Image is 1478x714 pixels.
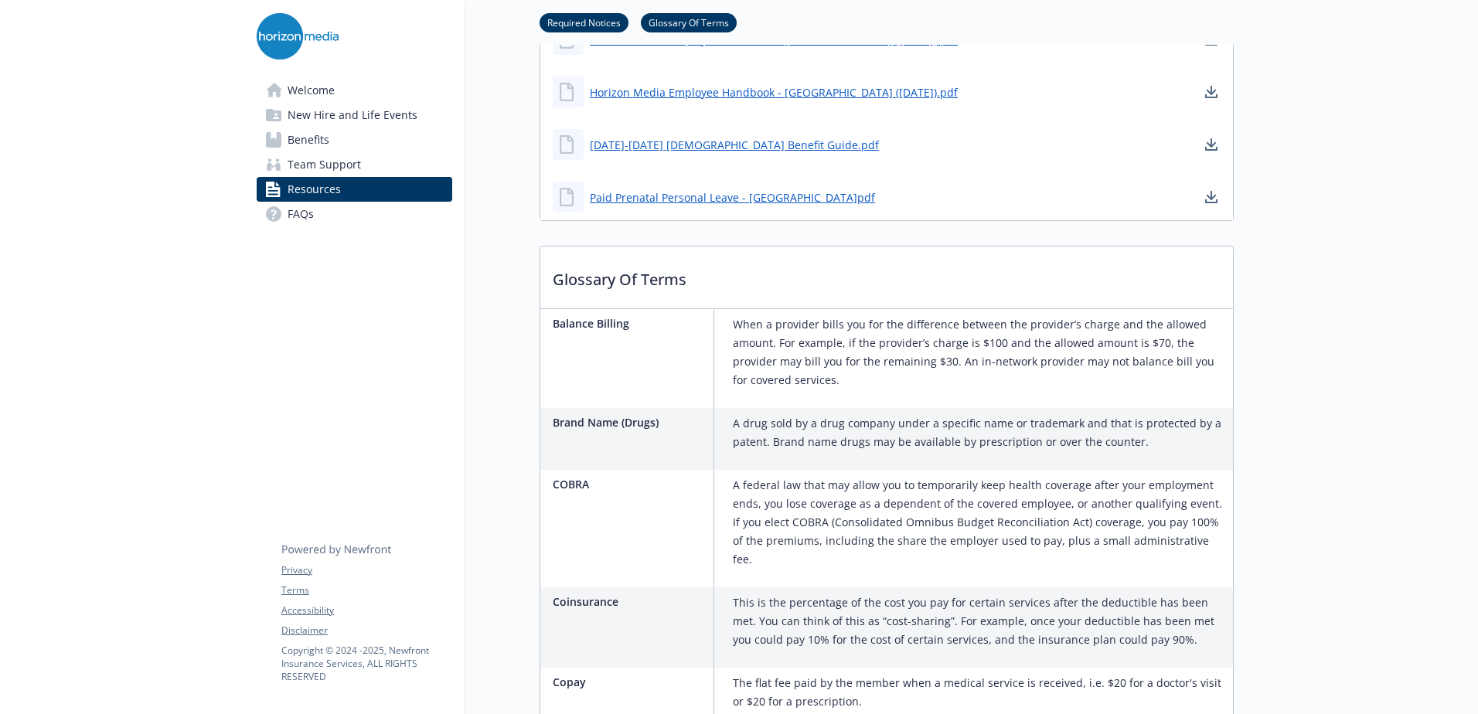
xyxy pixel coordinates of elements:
[641,15,737,29] a: Glossary Of Terms
[257,127,452,152] a: Benefits
[553,414,707,430] p: Brand Name (Drugs)
[733,674,1227,711] p: The flat fee paid by the member when a medical service is received, i.e. $20 for a doctor's visit...
[553,674,707,690] p: Copay
[733,315,1227,389] p: When a provider bills you for the difference between the provider’s charge and the allowed amount...
[733,414,1227,451] p: A drug sold by a drug company under a specific name or trademark and that is protected by a paten...
[281,583,451,597] a: Terms
[257,152,452,177] a: Team Support
[733,593,1227,649] p: This is the percentage of the cost you pay for certain services after the deductible has been met...
[590,137,879,153] a: [DATE]-[DATE] [DEMOGRAPHIC_DATA] Benefit Guide.pdf
[257,103,452,127] a: New Hire and Life Events
[281,624,451,637] a: Disclaimer
[553,315,707,331] p: Balance Billing
[288,202,314,226] span: FAQs
[257,177,452,202] a: Resources
[288,78,335,103] span: Welcome
[257,202,452,226] a: FAQs
[540,246,1233,304] p: Glossary Of Terms
[1202,135,1221,154] a: download document
[540,15,628,29] a: Required Notices
[288,152,361,177] span: Team Support
[288,177,341,202] span: Resources
[281,603,451,617] a: Accessibility
[281,644,451,683] p: Copyright © 2024 - 2025 , Newfront Insurance Services, ALL RIGHTS RESERVED
[1202,188,1221,206] a: download document
[733,476,1227,569] p: A federal law that may allow you to temporarily keep health coverage after your employment ends, ...
[1202,83,1221,101] a: download document
[288,127,329,152] span: Benefits
[590,84,958,100] a: Horizon Media Employee Handbook - [GEOGRAPHIC_DATA] ([DATE]).pdf
[553,593,707,610] p: Coinsurance
[257,78,452,103] a: Welcome
[553,476,707,492] p: COBRA
[288,103,417,127] span: New Hire and Life Events
[281,563,451,577] a: Privacy
[590,189,875,206] a: Paid Prenatal Personal Leave - [GEOGRAPHIC_DATA]pdf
